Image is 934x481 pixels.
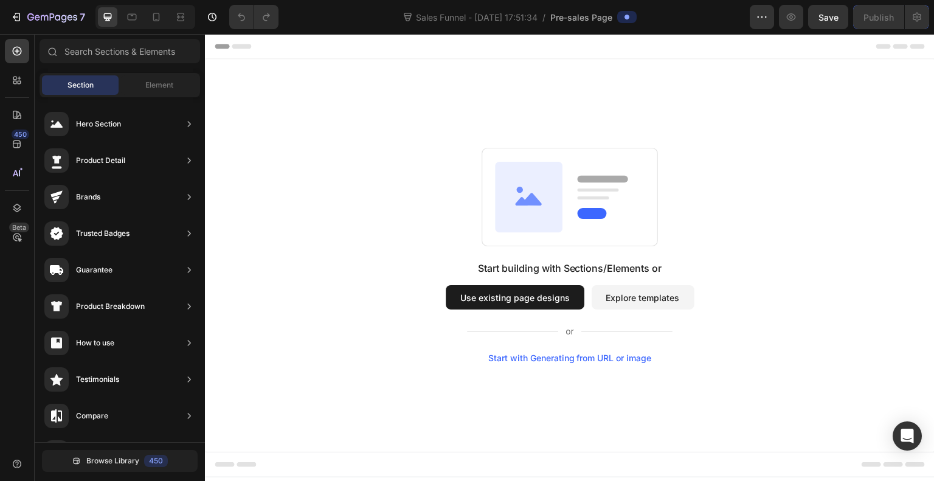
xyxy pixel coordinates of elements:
[40,39,200,63] input: Search Sections & Elements
[5,5,91,29] button: 7
[9,223,29,232] div: Beta
[76,227,130,240] div: Trusted Badges
[893,421,922,451] div: Open Intercom Messenger
[76,264,112,276] div: Guarantee
[76,118,121,130] div: Hero Section
[205,34,934,481] iframe: Design area
[86,455,139,466] span: Browse Library
[76,154,125,167] div: Product Detail
[550,11,612,24] span: Pre-sales Page
[273,227,457,241] div: Start building with Sections/Elements or
[413,11,540,24] span: Sales Funnel - [DATE] 17:51:34
[818,12,839,22] span: Save
[42,450,198,472] button: Browse Library450
[67,80,94,91] span: Section
[145,80,173,91] span: Element
[542,11,545,24] span: /
[76,337,114,349] div: How to use
[853,5,904,29] button: Publish
[76,410,108,422] div: Compare
[229,5,278,29] div: Undo/Redo
[808,5,848,29] button: Save
[76,191,100,203] div: Brands
[12,130,29,139] div: 450
[144,455,168,467] div: 450
[80,10,85,24] p: 7
[76,300,145,313] div: Product Breakdown
[863,11,894,24] div: Publish
[241,251,379,275] button: Use existing page designs
[283,319,447,329] div: Start with Generating from URL or image
[76,373,119,386] div: Testimonials
[387,251,489,275] button: Explore templates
